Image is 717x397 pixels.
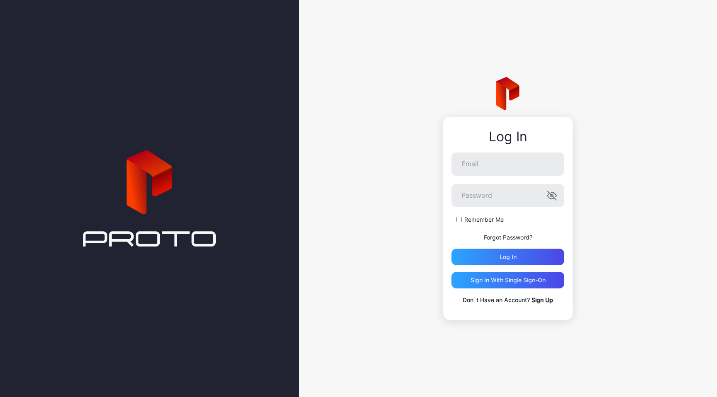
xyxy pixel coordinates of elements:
[451,184,564,207] input: Password
[547,191,557,201] button: Password
[451,272,564,288] button: Sign in With Single Sign-On
[532,296,553,303] a: Sign Up
[451,153,564,176] input: Email
[500,254,517,260] div: Log in
[484,234,532,241] a: Forgot Password?
[451,129,564,144] div: Log In
[464,215,504,224] label: Remember Me
[451,295,564,305] p: Don`t Have an Account?
[451,249,564,265] button: Log in
[471,277,546,283] div: Sign in With Single Sign-On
